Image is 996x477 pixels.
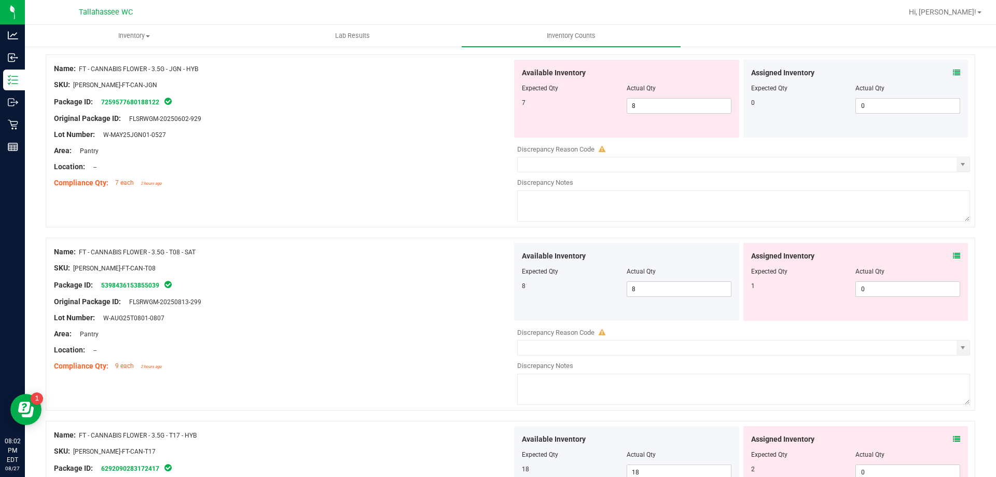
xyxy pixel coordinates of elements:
span: In Sync [163,279,173,290]
span: FT - CANNABIS FLOWER - 3.5G - T17 - HYB [79,432,197,439]
span: 18 [522,466,529,473]
span: Package ID: [54,464,93,472]
span: Name: [54,64,76,73]
span: Actual Qty [627,268,656,275]
div: Discrepancy Notes [517,178,970,188]
span: In Sync [163,462,173,473]
div: Actual Qty [855,84,960,93]
span: 8 [522,282,525,290]
span: Expected Qty [522,85,558,92]
span: Actual Qty [627,85,656,92]
inline-svg: Outbound [8,97,18,107]
span: 9 each [115,362,134,370]
span: 7 each [115,179,134,186]
span: Assigned Inventory [751,251,814,262]
div: Discrepancy Notes [517,361,970,371]
span: select [957,157,970,172]
span: -- [88,347,96,354]
span: [PERSON_NAME]-FT-CAN-T17 [73,448,156,455]
span: Location: [54,162,85,171]
span: -- [88,163,96,171]
span: SKU: [54,264,70,272]
span: Assigned Inventory [751,67,814,78]
span: Compliance Qty: [54,362,108,370]
input: 8 [627,282,731,296]
span: [PERSON_NAME]-FT-CAN-T08 [73,265,156,272]
div: 1 [751,281,856,291]
span: Package ID: [54,98,93,106]
span: Area: [54,146,72,155]
span: Expected Qty [522,451,558,458]
span: Lot Number: [54,314,95,322]
a: 5398436153855039 [101,282,159,289]
span: Compliance Qty: [54,179,108,187]
p: 08/27 [5,465,20,472]
inline-svg: Retail [8,119,18,130]
span: 2 hours ago [141,181,162,186]
span: select [957,340,970,355]
iframe: Resource center unread badge [31,392,43,405]
span: W-MAY25JGN01-0527 [98,131,166,139]
div: Actual Qty [855,450,960,459]
span: 7 [522,99,525,106]
p: 08:02 PM EDT [5,437,20,465]
div: 2 [751,465,856,474]
span: Discrepancy Reason Code [517,329,594,336]
span: [PERSON_NAME]-FT-CAN-JGN [73,81,157,89]
div: 0 [751,98,856,107]
a: Inventory Counts [462,25,680,47]
inline-svg: Reports [8,142,18,152]
span: Name: [54,248,76,256]
input: 0 [856,282,960,296]
span: In Sync [163,96,173,106]
span: W-AUG25T0801-0807 [98,315,164,322]
span: Assigned Inventory [751,434,814,445]
span: Area: [54,330,72,338]
a: 6292090283172417 [101,465,159,472]
div: Actual Qty [855,267,960,276]
inline-svg: Inbound [8,52,18,63]
span: Hi, [PERSON_NAME]! [909,8,976,16]
a: Inventory [25,25,243,47]
span: Available Inventory [522,251,586,262]
span: Pantry [75,147,99,155]
span: Available Inventory [522,67,586,78]
span: Pantry [75,331,99,338]
span: 2 hours ago [141,364,162,369]
span: FT - CANNABIS FLOWER - 3.5G - JGN - HYB [79,65,198,73]
span: Name: [54,431,76,439]
iframe: Resource center [10,394,41,425]
span: Discrepancy Reason Code [517,145,594,153]
div: Expected Qty [751,267,856,276]
span: Available Inventory [522,434,586,445]
input: 0 [856,99,960,113]
span: Expected Qty [522,268,558,275]
span: Inventory [25,31,243,40]
inline-svg: Inventory [8,75,18,85]
span: Actual Qty [627,451,656,458]
span: FT - CANNABIS FLOWER - 3.5G - T08 - SAT [79,249,196,256]
a: Lab Results [243,25,462,47]
input: 8 [627,99,731,113]
span: FLSRWGM-20250813-299 [124,298,201,306]
inline-svg: Analytics [8,30,18,40]
span: SKU: [54,80,70,89]
div: Expected Qty [751,84,856,93]
span: SKU: [54,447,70,455]
span: Original Package ID: [54,114,121,122]
span: Location: [54,346,85,354]
span: Tallahassee WC [79,8,133,17]
span: Package ID: [54,281,93,289]
span: FLSRWGM-20250602-929 [124,115,201,122]
span: Lab Results [321,31,384,40]
span: Original Package ID: [54,297,121,306]
a: 7259577680188122 [101,99,159,106]
div: Expected Qty [751,450,856,459]
span: Inventory Counts [533,31,610,40]
span: Lot Number: [54,130,95,139]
